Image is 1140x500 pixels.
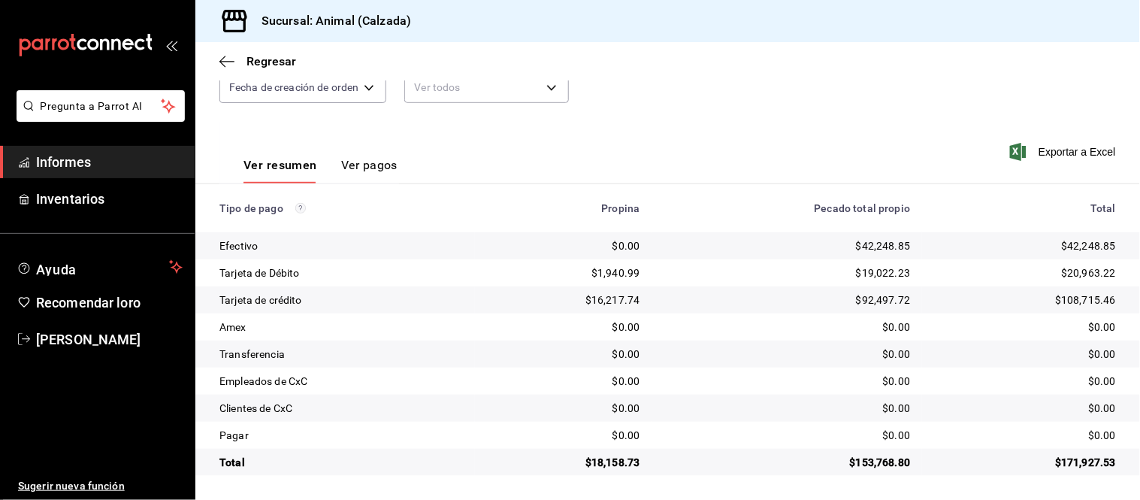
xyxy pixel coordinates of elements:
[219,456,245,468] font: Total
[856,294,911,306] font: $92,497.72
[11,109,185,125] a: Pregunta a Parrot AI
[1013,143,1116,161] button: Exportar a Excel
[165,39,177,51] button: abrir_cajón_menú
[36,262,77,277] font: Ayuda
[850,456,911,468] font: $153,768.80
[17,90,185,122] button: Pregunta a Parrot AI
[219,240,258,252] font: Efectivo
[883,321,911,333] font: $0.00
[219,402,292,414] font: Clientes de CxC
[601,202,640,214] font: Propina
[36,332,141,347] font: [PERSON_NAME]
[219,54,296,68] button: Regresar
[219,348,285,360] font: Transferencia
[229,81,358,93] font: Fecha de creación de orden
[883,429,911,441] font: $0.00
[36,154,91,170] font: Informes
[1088,348,1116,360] font: $0.00
[856,240,911,252] font: $42,248.85
[612,321,640,333] font: $0.00
[219,429,249,441] font: Pagar
[883,348,911,360] font: $0.00
[591,267,640,279] font: $1,940.99
[1088,402,1116,414] font: $0.00
[219,294,302,306] font: Tarjeta de crédito
[41,100,143,112] font: Pregunta a Parrot AI
[585,294,640,306] font: $16,217.74
[1062,240,1117,252] font: $42,248.85
[36,191,104,207] font: Inventarios
[1062,267,1117,279] font: $20,963.22
[1088,375,1116,387] font: $0.00
[36,295,141,311] font: Recomendar loro
[1090,202,1116,214] font: Total
[243,157,398,183] div: pestañas de navegación
[612,429,640,441] font: $0.00
[262,14,411,28] font: Sucursal: Animal (Calzada)
[219,375,307,387] font: Empleados de CxC
[219,267,300,279] font: Tarjeta de Débito
[341,158,398,172] font: Ver pagos
[219,202,283,214] font: Tipo de pago
[219,321,246,333] font: Amex
[1039,146,1116,158] font: Exportar a Excel
[414,81,460,93] font: Ver todos
[243,158,317,172] font: Ver resumen
[246,54,296,68] font: Regresar
[883,402,911,414] font: $0.00
[815,202,911,214] font: Pecado total propio
[1055,294,1116,306] font: $108,715.46
[612,402,640,414] font: $0.00
[612,240,640,252] font: $0.00
[856,267,911,279] font: $19,022.23
[612,375,640,387] font: $0.00
[18,480,125,492] font: Sugerir nueva función
[612,348,640,360] font: $0.00
[1088,321,1116,333] font: $0.00
[585,456,640,468] font: $18,158.73
[883,375,911,387] font: $0.00
[1088,429,1116,441] font: $0.00
[1055,456,1116,468] font: $171,927.53
[295,203,306,214] svg: Los pagos realizados con Pay y otras terminales son montos brutos.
